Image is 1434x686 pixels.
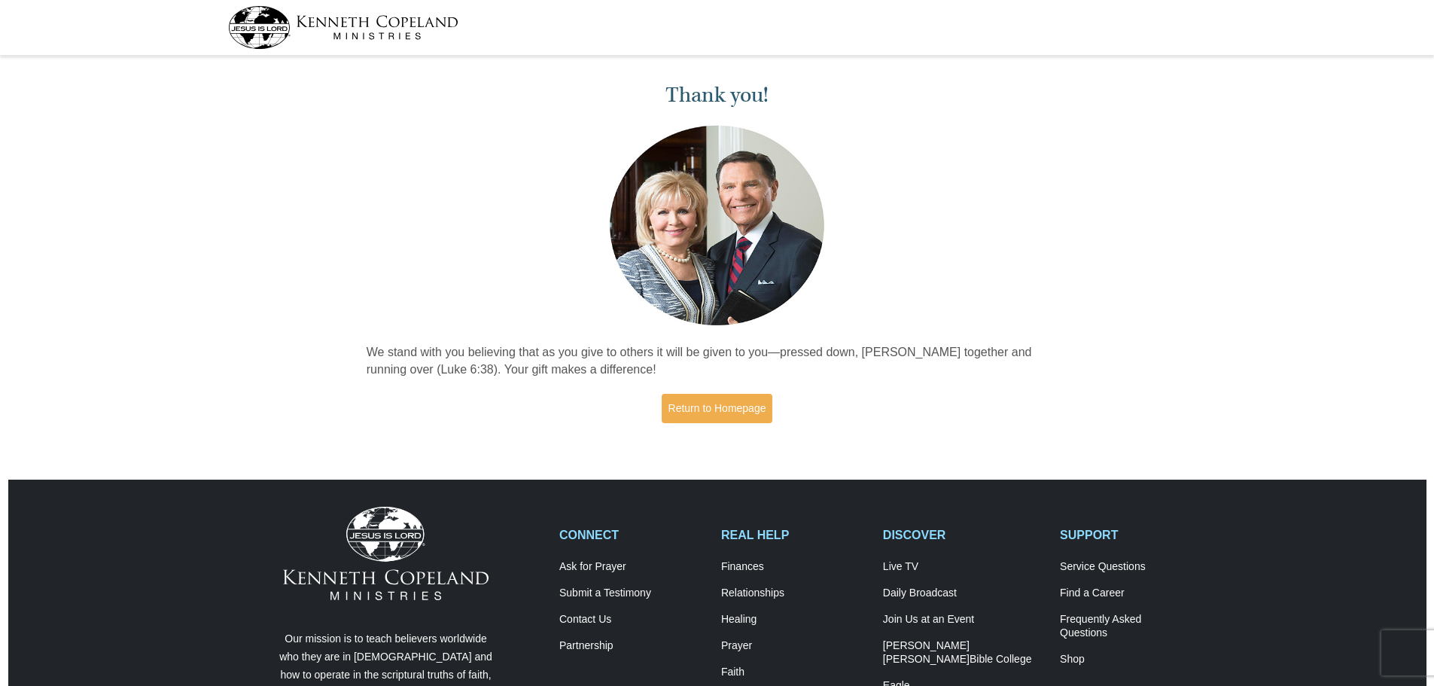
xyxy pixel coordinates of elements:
[721,639,867,653] a: Prayer
[721,528,867,542] h2: REAL HELP
[1060,587,1206,600] a: Find a Career
[367,83,1068,108] h1: Thank you!
[559,587,705,600] a: Submit a Testimony
[883,560,1044,574] a: Live TV
[559,639,705,653] a: Partnership
[559,613,705,627] a: Contact Us
[606,122,828,329] img: Kenneth and Gloria
[970,653,1032,665] span: Bible College
[1060,653,1206,666] a: Shop
[721,613,867,627] a: Healing
[721,560,867,574] a: Finances
[1060,560,1206,574] a: Service Questions
[721,666,867,679] a: Faith
[559,560,705,574] a: Ask for Prayer
[662,394,773,423] a: Return to Homepage
[883,639,1044,666] a: [PERSON_NAME] [PERSON_NAME]Bible College
[883,587,1044,600] a: Daily Broadcast
[228,6,458,49] img: kcm-header-logo.svg
[1060,613,1206,640] a: Frequently AskedQuestions
[367,344,1068,379] p: We stand with you believing that as you give to others it will be given to you—pressed down, [PER...
[283,507,489,600] img: Kenneth Copeland Ministries
[883,528,1044,542] h2: DISCOVER
[559,528,705,542] h2: CONNECT
[883,613,1044,627] a: Join Us at an Event
[721,587,867,600] a: Relationships
[1060,528,1206,542] h2: SUPPORT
